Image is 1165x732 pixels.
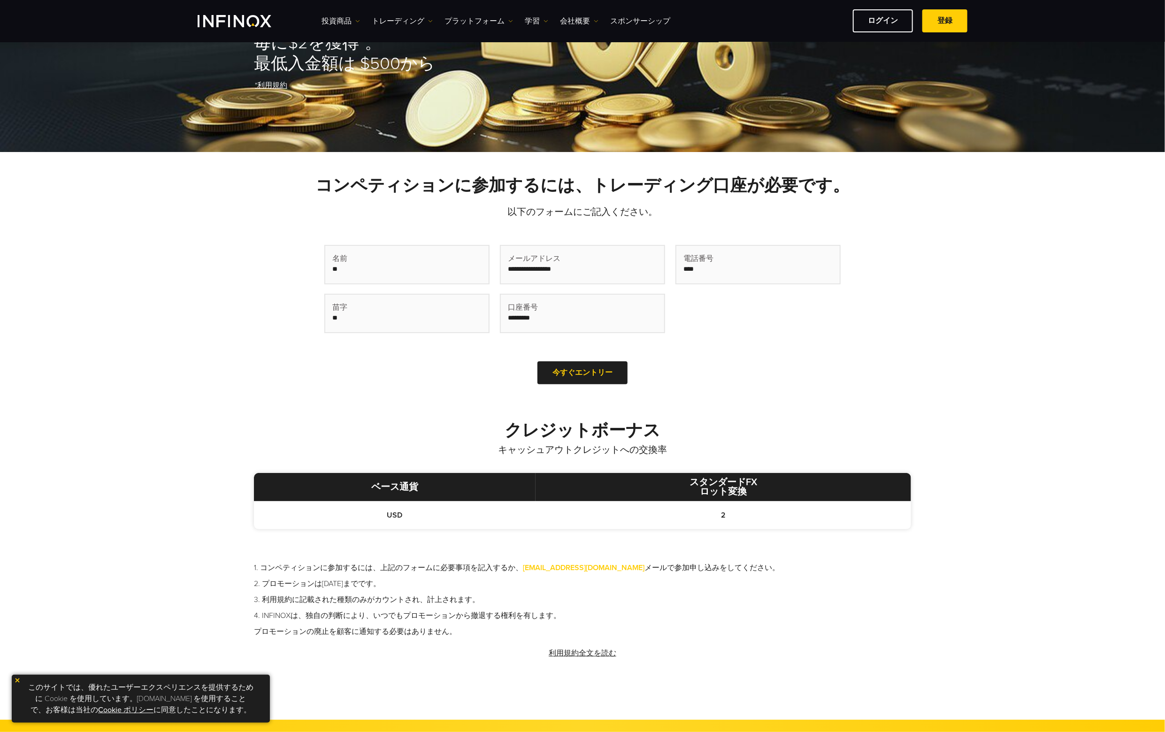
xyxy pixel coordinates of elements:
p: このサイトでは、優れたユーザーエクスペリエンスを提供するために Cookie を使用しています。[DOMAIN_NAME] を使用することで、お客様は当社の に同意したことになります。 [16,679,265,718]
li: プロモーションの廃止を顧客に通知する必要はありません。 [254,626,911,637]
p: キャッシュアウトクレジットへの交換率 [254,443,911,457]
a: 登録 [922,9,967,32]
span: 名前 [332,253,347,264]
td: 2 [536,501,911,529]
li: 3. 利用規約に記載された種類のみがカウントされ、計上されます。 [254,594,911,605]
span: 電話番号 [683,253,713,264]
a: 会社概要 [560,15,598,27]
li: 1. コンペティションに参加するには、上記のフォームに必要事項を記入するか、 メールで参加申し込みをしてください。 [254,562,911,573]
span: メールアドレス [508,253,560,264]
a: 学習 [525,15,548,27]
a: 利用規約全文を読む [548,642,617,665]
li: 4. INFINOXは、独自の判断により、いつでもプロモーションから撤退する権利を有します。 [254,610,911,621]
li: 2. プロモーションは[DATE]までです。 [254,578,911,589]
a: 投資商品 [322,15,360,27]
a: Cookie ポリシー [98,705,153,715]
a: スポンサーシップ [610,15,670,27]
h2: 20%のクレジットとお取引 1ロット毎に$2を獲得*。 最低入金額は $500から [254,12,530,74]
p: 以下のフォームにご記入ください。 [254,206,911,219]
a: プラットフォーム [445,15,513,27]
a: ログイン [853,9,913,32]
strong: コンペティションに参加するには、トレーディング口座が必要です。 [315,175,850,196]
a: [EMAIL_ADDRESS][DOMAIN_NAME] [523,563,644,572]
a: INFINOX Logo [198,15,293,27]
td: USD [254,501,536,529]
th: スタンダードFX ロット変換 [536,473,911,501]
th: ベース通貨 [254,473,536,501]
a: *利用規約 [254,74,288,97]
a: トレーディング [372,15,433,27]
span: 苗字 [332,302,347,313]
span: 口座番号 [508,302,538,313]
a: 今すぐエントリー [537,361,628,384]
img: yellow close icon [14,677,21,684]
strong: クレジットボーナス [505,420,660,441]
